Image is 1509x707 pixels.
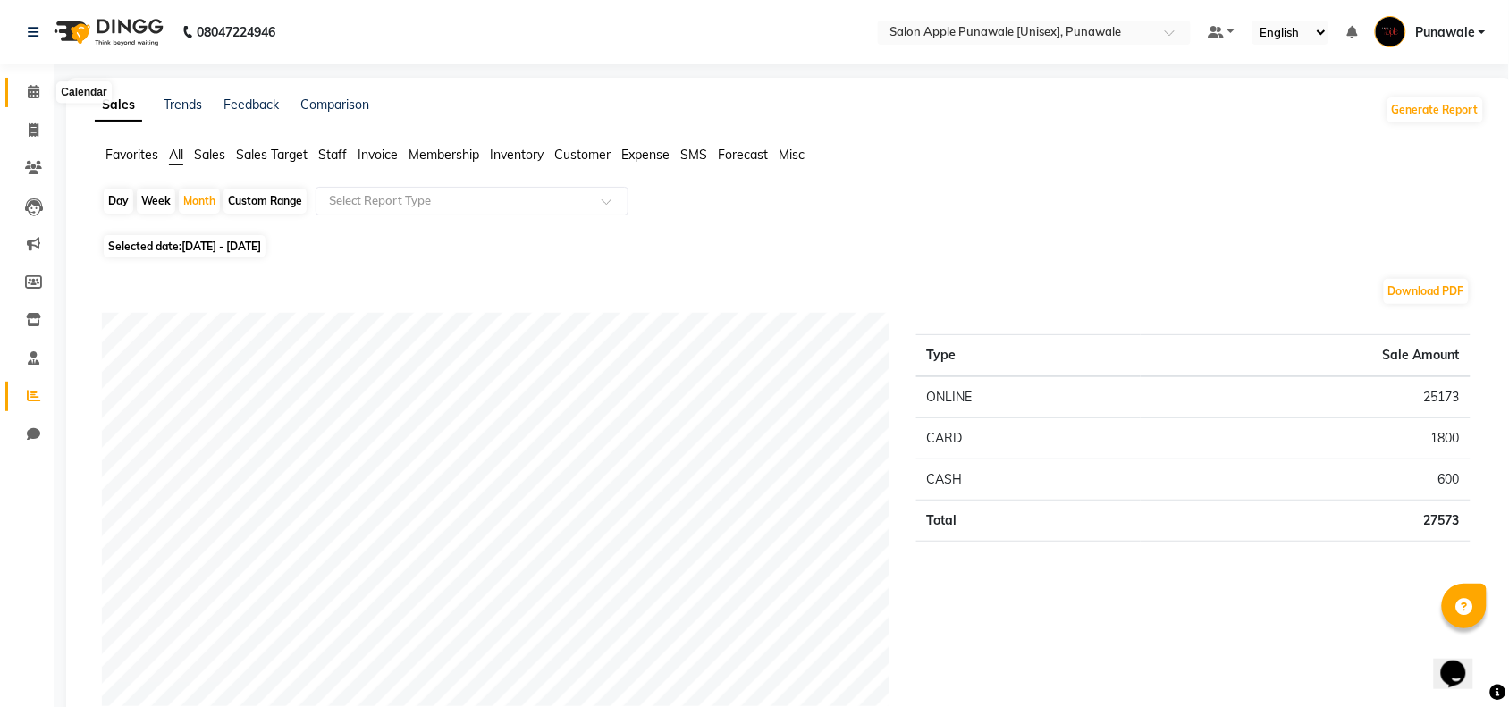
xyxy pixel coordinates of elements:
span: Customer [554,147,611,163]
td: 25173 [1141,376,1471,418]
div: Month [179,189,220,214]
span: SMS [680,147,707,163]
span: Inventory [490,147,544,163]
span: All [169,147,183,163]
td: 600 [1141,459,1471,501]
th: Sale Amount [1141,335,1471,377]
span: Membership [409,147,479,163]
div: Calendar [56,82,111,104]
iframe: chat widget [1434,635,1491,689]
td: 1800 [1141,418,1471,459]
td: 27573 [1141,501,1471,542]
a: Comparison [300,97,369,113]
span: Punawale [1415,23,1475,42]
th: Type [916,335,1142,377]
div: Day [104,189,133,214]
td: Total [916,501,1142,542]
div: Custom Range [223,189,307,214]
td: CARD [916,418,1142,459]
div: Week [137,189,175,214]
button: Generate Report [1387,97,1483,122]
b: 08047224946 [197,7,275,57]
td: CASH [916,459,1142,501]
span: Misc [779,147,805,163]
img: Punawale [1375,16,1406,47]
span: [DATE] - [DATE] [181,240,261,253]
span: Sales Target [236,147,308,163]
span: Staff [318,147,347,163]
span: Forecast [718,147,768,163]
a: Feedback [223,97,279,113]
span: Favorites [105,147,158,163]
span: Expense [621,147,670,163]
a: Trends [164,97,202,113]
span: Selected date: [104,235,266,257]
button: Download PDF [1384,279,1469,304]
td: ONLINE [916,376,1142,418]
span: Invoice [358,147,398,163]
img: logo [46,7,168,57]
span: Sales [194,147,225,163]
